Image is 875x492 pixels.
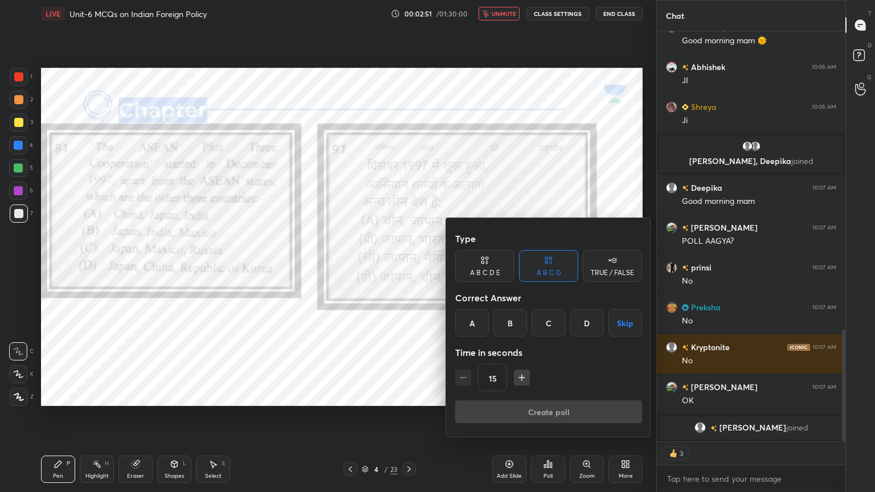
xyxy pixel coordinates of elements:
button: Skip [608,309,642,337]
div: Time in seconds [455,341,642,364]
div: Correct Answer [455,286,642,309]
div: B [493,309,527,337]
div: A B C D [537,269,561,276]
div: D [570,309,604,337]
div: TRUE / FALSE [591,269,634,276]
div: C [531,309,565,337]
div: Type [455,227,642,250]
div: A [455,309,489,337]
div: A B C D E [470,269,500,276]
